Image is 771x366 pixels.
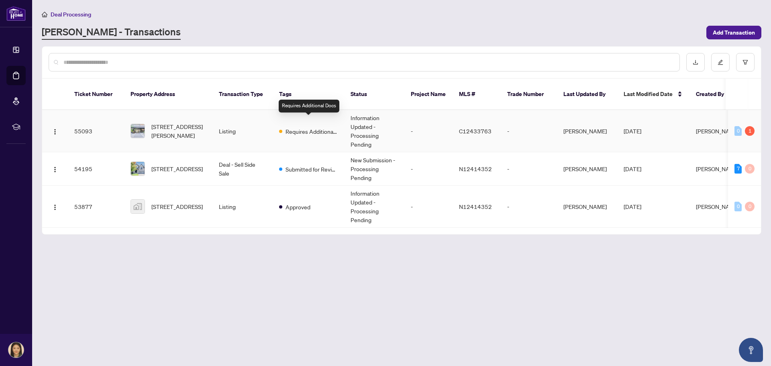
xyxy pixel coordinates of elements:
[68,152,124,186] td: 54195
[279,100,339,112] div: Requires Additional Docs
[501,152,557,186] td: -
[344,186,404,228] td: Information Updated - Processing Pending
[212,79,273,110] th: Transaction Type
[693,59,698,65] span: download
[131,200,145,213] img: thumbnail-img
[344,110,404,152] td: Information Updated - Processing Pending
[49,200,61,213] button: Logo
[501,186,557,228] td: -
[68,186,124,228] td: 53877
[344,152,404,186] td: New Submission - Processing Pending
[459,165,492,172] span: N12414352
[713,26,755,39] span: Add Transaction
[459,203,492,210] span: N12414352
[718,59,723,65] span: edit
[8,342,24,358] img: Profile Icon
[404,186,453,228] td: -
[6,6,26,21] img: logo
[501,110,557,152] td: -
[286,202,310,211] span: Approved
[624,203,641,210] span: [DATE]
[745,126,755,136] div: 1
[734,202,742,211] div: 0
[51,11,91,18] span: Deal Processing
[212,186,273,228] td: Listing
[696,203,739,210] span: [PERSON_NAME]
[624,127,641,135] span: [DATE]
[736,53,755,72] button: filter
[42,25,181,40] a: [PERSON_NAME] - Transactions
[557,186,617,228] td: [PERSON_NAME]
[131,124,145,138] img: thumbnail-img
[696,127,739,135] span: [PERSON_NAME]
[734,164,742,174] div: 7
[453,79,501,110] th: MLS #
[711,53,730,72] button: edit
[151,122,206,140] span: [STREET_ADDRESS][PERSON_NAME]
[404,152,453,186] td: -
[52,129,58,135] img: Logo
[745,202,755,211] div: 0
[151,202,203,211] span: [STREET_ADDRESS]
[745,164,755,174] div: 0
[49,162,61,175] button: Logo
[124,79,212,110] th: Property Address
[49,125,61,137] button: Logo
[557,152,617,186] td: [PERSON_NAME]
[42,12,47,17] span: home
[706,26,761,39] button: Add Transaction
[286,127,338,136] span: Requires Additional Docs
[212,152,273,186] td: Deal - Sell Side Sale
[689,79,738,110] th: Created By
[52,204,58,211] img: Logo
[68,110,124,152] td: 55093
[557,79,617,110] th: Last Updated By
[459,127,492,135] span: C12433763
[696,165,739,172] span: [PERSON_NAME]
[344,79,404,110] th: Status
[624,90,673,98] span: Last Modified Date
[52,166,58,173] img: Logo
[557,110,617,152] td: [PERSON_NAME]
[734,126,742,136] div: 0
[686,53,705,72] button: download
[151,164,203,173] span: [STREET_ADDRESS]
[404,79,453,110] th: Project Name
[273,79,344,110] th: Tags
[131,162,145,176] img: thumbnail-img
[68,79,124,110] th: Ticket Number
[404,110,453,152] td: -
[624,165,641,172] span: [DATE]
[617,79,689,110] th: Last Modified Date
[739,338,763,362] button: Open asap
[742,59,748,65] span: filter
[212,110,273,152] td: Listing
[286,165,338,174] span: Submitted for Review
[501,79,557,110] th: Trade Number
